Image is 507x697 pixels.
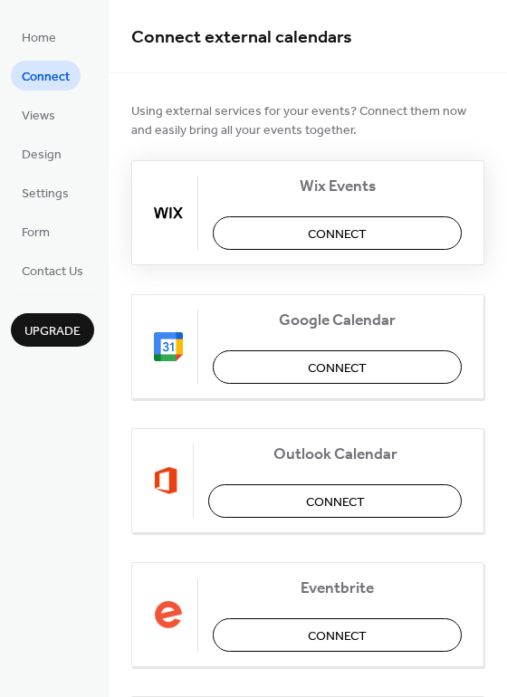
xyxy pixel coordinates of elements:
[154,466,178,495] img: outlook
[22,146,62,165] span: Design
[22,68,70,87] span: Connect
[208,445,462,464] span: Outlook Calendar
[11,177,80,207] a: Settings
[208,484,462,518] button: Connect
[154,198,183,227] img: wix
[22,185,69,204] span: Settings
[22,224,50,243] span: Form
[213,311,462,330] span: Google Calendar
[154,600,183,629] img: eventbrite
[306,493,365,512] span: Connect
[11,22,67,52] a: Home
[22,29,56,48] span: Home
[308,359,367,378] span: Connect
[11,100,66,129] a: Views
[22,263,83,282] span: Contact Us
[213,216,462,250] button: Connect
[24,322,81,341] span: Upgrade
[213,177,462,196] span: Wix Events
[11,313,94,347] button: Upgrade
[213,579,462,598] span: Eventbrite
[154,332,183,361] img: google
[131,102,484,140] span: Using external services for your events? Connect them now and easily bring all your events together.
[11,61,81,91] a: Connect
[11,216,61,246] a: Form
[22,107,55,126] span: Views
[131,20,352,55] span: Connect external calendars
[11,255,94,285] a: Contact Us
[213,618,462,652] button: Connect
[308,627,367,646] span: Connect
[308,225,367,244] span: Connect
[11,138,72,168] a: Design
[213,350,462,384] button: Connect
